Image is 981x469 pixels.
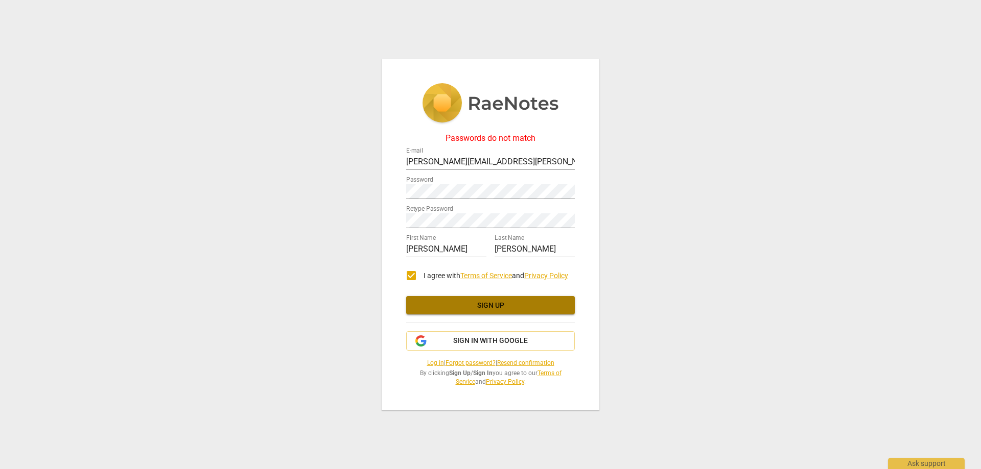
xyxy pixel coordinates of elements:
[406,206,453,212] label: Retype Password
[524,271,568,280] a: Privacy Policy
[406,359,575,367] span: | |
[446,359,496,366] a: Forgot password?
[406,369,575,386] span: By clicking / you agree to our and .
[888,458,965,469] div: Ask support
[406,296,575,314] button: Sign up
[414,301,567,311] span: Sign up
[460,271,512,280] a: Terms of Service
[495,235,524,241] label: Last Name
[406,177,433,183] label: Password
[449,369,471,377] b: Sign Up
[406,331,575,351] button: Sign in with Google
[406,134,575,143] div: Passwords do not match
[497,359,554,366] a: Resend confirmation
[456,369,562,385] a: Terms of Service
[427,359,444,366] a: Log in
[424,271,568,280] span: I agree with and
[406,148,423,154] label: E-mail
[453,336,528,346] span: Sign in with Google
[406,235,436,241] label: First Name
[473,369,493,377] b: Sign In
[486,378,524,385] a: Privacy Policy
[422,83,559,125] img: 5ac2273c67554f335776073100b6d88f.svg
